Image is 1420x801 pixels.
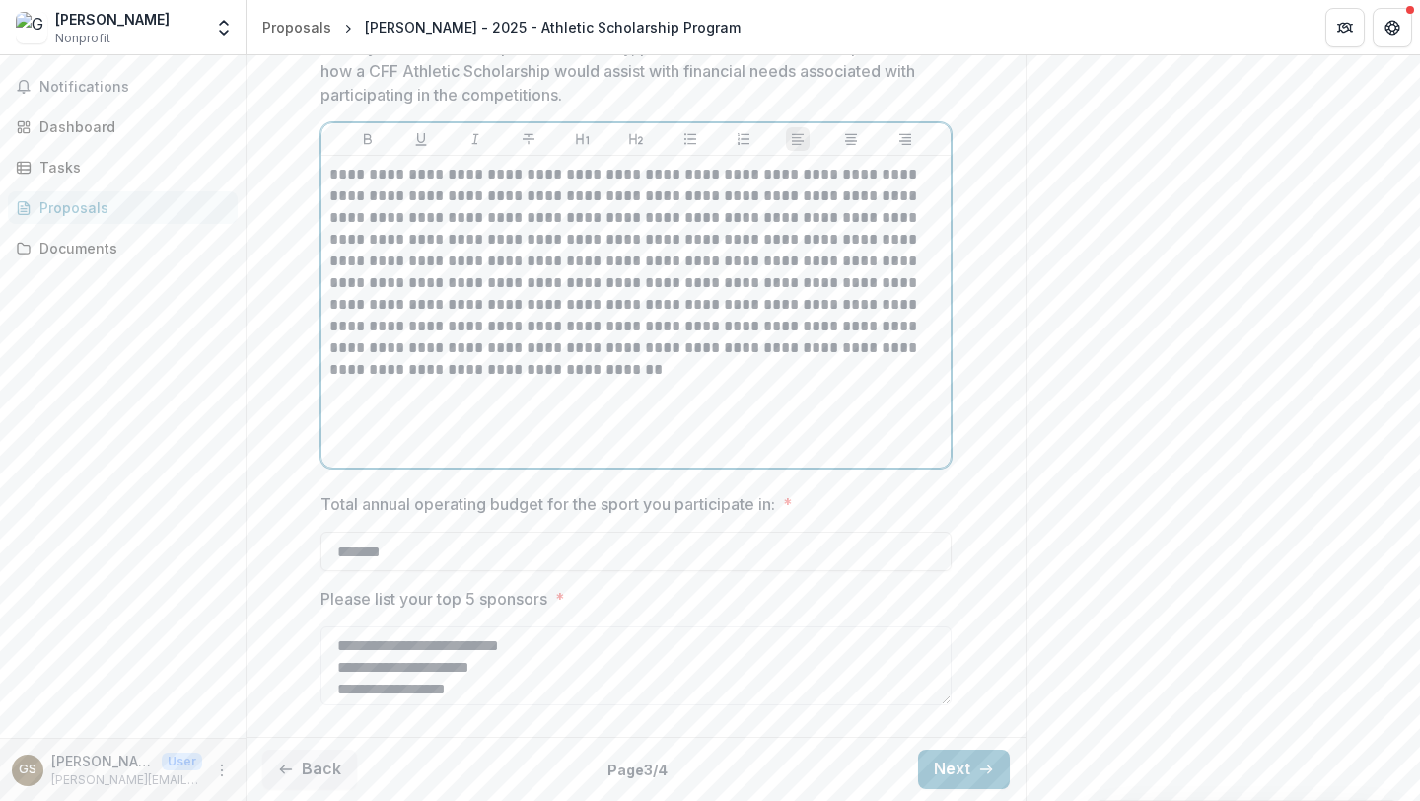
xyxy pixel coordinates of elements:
button: Partners [1325,8,1365,47]
span: Nonprofit [55,30,110,47]
a: Proposals [8,191,238,224]
a: Dashboard [8,110,238,143]
p: [PERSON_NAME] [51,751,154,771]
span: Notifications [39,79,230,96]
a: Documents [8,232,238,264]
button: Heading 1 [571,127,595,151]
button: Bullet List [678,127,702,151]
button: Align Left [786,127,810,151]
p: Please include a list of the specific national and/or international competitions in which you int... [320,12,923,107]
button: Next [918,750,1010,789]
button: More [210,759,234,782]
div: Documents [39,238,222,258]
div: Proposals [262,17,331,37]
a: Tasks [8,151,238,183]
button: Strike [517,127,540,151]
button: Underline [409,127,433,151]
button: Align Right [893,127,917,151]
button: Heading 2 [624,127,648,151]
button: Ordered List [732,127,755,151]
button: Bold [356,127,380,151]
p: Total annual operating budget for the sport you participate in: [320,492,775,516]
p: [PERSON_NAME][EMAIL_ADDRESS][PERSON_NAME][DOMAIN_NAME] [51,771,202,789]
button: Align Center [839,127,863,151]
div: [PERSON_NAME] [55,9,170,30]
button: Open entity switcher [210,8,238,47]
div: Dashboard [39,116,222,137]
a: Proposals [254,13,339,41]
button: Italicize [463,127,487,151]
nav: breadcrumb [254,13,748,41]
div: George Steffey [19,764,36,776]
p: User [162,753,202,770]
div: Proposals [39,197,222,218]
button: Back [262,750,357,789]
button: Notifications [8,71,238,103]
p: Please list your top 5 sponsors [320,587,547,611]
button: Get Help [1373,8,1412,47]
div: [PERSON_NAME] - 2025 - Athletic Scholarship Program [365,17,741,37]
img: George Steffey [16,12,47,43]
div: Tasks [39,157,222,178]
p: Page 3 / 4 [607,760,668,780]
